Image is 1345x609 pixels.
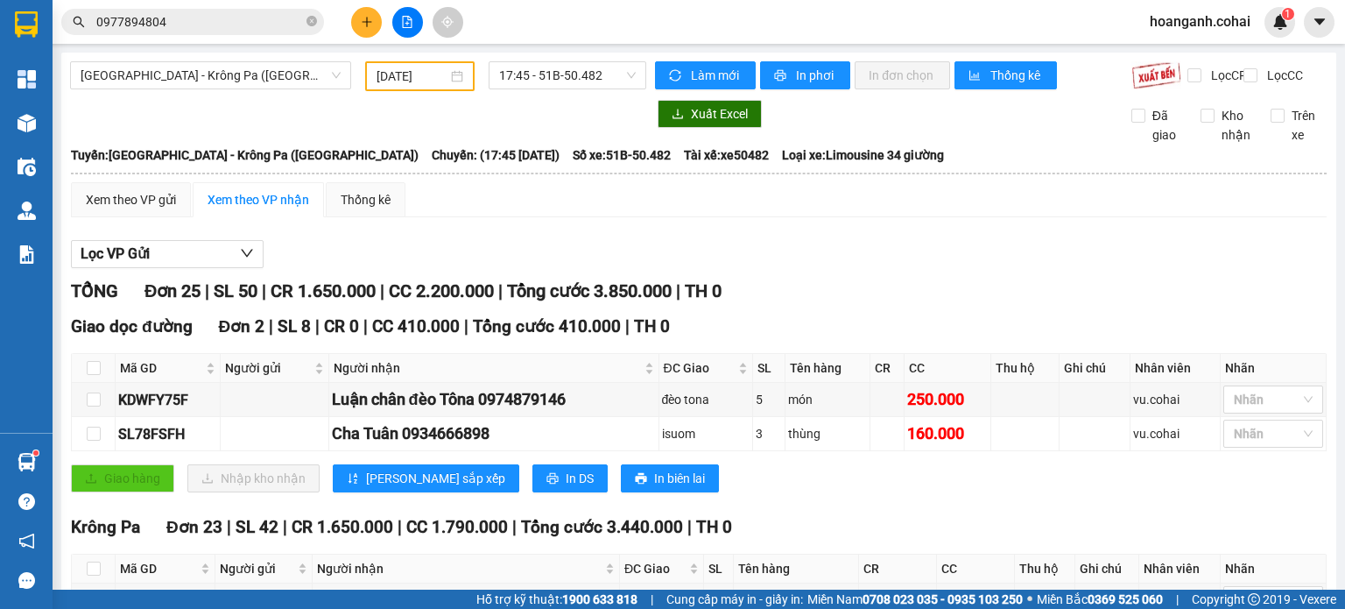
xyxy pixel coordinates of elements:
strong: 0708 023 035 - 0935 103 250 [863,592,1023,606]
input: 13/10/2025 [377,67,447,86]
span: Mã GD [120,358,202,378]
span: aim [441,16,454,28]
span: Người nhận [317,559,602,578]
span: CR 1.650.000 [271,280,376,301]
button: Lọc VP Gửi [71,240,264,268]
span: 17:45 - 51B-50.482 [499,62,637,89]
span: TH 0 [634,316,670,336]
span: In phơi [796,66,836,85]
span: Người gửi [220,559,294,578]
div: 3 [756,424,782,443]
div: Xem theo VP nhận [208,190,309,209]
span: Thống kê [990,66,1043,85]
span: | [651,590,653,609]
span: | [205,280,209,301]
span: Tổng cước 410.000 [473,316,621,336]
span: | [269,316,273,336]
div: thùng [788,424,866,443]
span: file-add [401,16,413,28]
button: In đơn chọn [855,61,950,89]
span: CC 2.200.000 [389,280,494,301]
span: question-circle [18,493,35,510]
span: copyright [1248,593,1260,605]
span: bar-chart [968,69,983,83]
input: Tìm tên, số ĐT hoặc mã đơn [96,12,303,32]
span: Đơn 25 [144,280,201,301]
span: CC 1.790.000 [406,517,508,537]
img: dashboard-icon [18,70,36,89]
span: caret-down [1312,14,1327,30]
button: caret-down [1304,7,1334,38]
span: Tổng cước 3.440.000 [521,517,683,537]
span: ĐC Giao [624,559,687,578]
span: CR 0 [324,316,359,336]
img: warehouse-icon [18,453,36,471]
span: | [283,517,287,537]
span: SL 8 [278,316,311,336]
span: Đã giao [1145,106,1188,145]
span: TỔNG [71,280,118,301]
span: TH 0 [685,280,722,301]
button: syncLàm mới [655,61,756,89]
span: message [18,572,35,589]
div: SL78FSFH [118,423,217,445]
span: SL 50 [214,280,257,301]
span: sync [669,69,684,83]
span: [PERSON_NAME] sắp xếp [366,469,505,488]
th: SL [753,354,785,383]
span: ĐC Giao [664,358,736,378]
button: aim [433,7,463,38]
span: Hỗ trợ kỹ thuật: [476,590,637,609]
div: đèo tona [662,390,750,409]
div: 5 [756,390,782,409]
span: | [227,517,231,537]
img: icon-new-feature [1272,14,1288,30]
div: Nhãn [1225,559,1321,578]
span: Miền Bắc [1037,590,1163,609]
th: Nhân viên [1130,354,1221,383]
span: | [676,280,680,301]
div: vu.cohai [1133,390,1217,409]
span: | [625,316,630,336]
span: | [464,316,468,336]
img: 9k= [1131,61,1181,89]
span: down [240,246,254,260]
span: Loại xe: Limousine 34 giường [782,145,944,165]
img: warehouse-icon [18,114,36,132]
th: CR [859,555,937,584]
span: Số xe: 51B-50.482 [573,145,671,165]
div: KDWFY75F [118,389,217,411]
span: | [380,280,384,301]
span: | [315,316,320,336]
span: | [398,517,402,537]
span: printer [774,69,789,83]
button: bar-chartThống kê [954,61,1057,89]
span: Trên xe [1285,106,1327,145]
span: Đơn 2 [219,316,265,336]
span: Giao dọc đường [71,316,193,336]
button: plus [351,7,382,38]
strong: 1900 633 818 [562,592,637,606]
div: Cha Tuân 0934666898 [332,421,656,446]
div: món [788,390,866,409]
span: | [262,280,266,301]
span: | [363,316,368,336]
span: CR 1.650.000 [292,517,393,537]
th: Tên hàng [734,555,859,584]
span: Người nhận [334,358,641,378]
img: warehouse-icon [18,158,36,176]
b: Tuyến: [GEOGRAPHIC_DATA] - Krông Pa ([GEOGRAPHIC_DATA]) [71,148,419,162]
span: TH 0 [696,517,732,537]
span: Cung cấp máy in - giấy in: [666,590,803,609]
th: SL [704,555,733,584]
strong: 0369 525 060 [1088,592,1163,606]
button: uploadGiao hàng [71,464,174,492]
span: | [687,517,692,537]
th: CC [937,555,1015,584]
sup: 1 [33,450,39,456]
span: 1 [1285,8,1291,20]
span: | [512,517,517,537]
sup: 1 [1282,8,1294,20]
span: Lọc VP Gửi [81,243,150,265]
span: Tài xế: xe50482 [684,145,769,165]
